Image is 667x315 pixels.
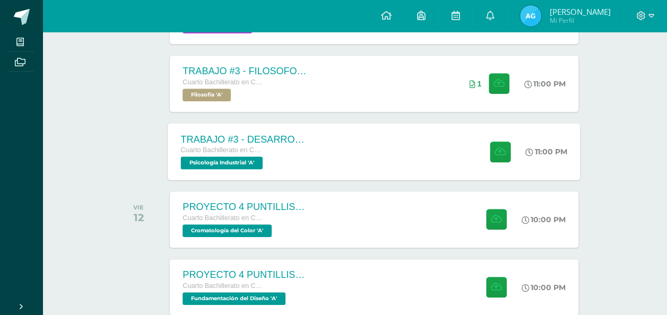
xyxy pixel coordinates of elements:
div: TRABAJO #3 - FILOSOFOS [DEMOGRAPHIC_DATA] [183,66,310,77]
span: Fundamentación del Diseño 'A' [183,292,285,305]
span: Mi Perfil [549,16,610,25]
span: Cuarto Bachillerato en CCLL con Orientación en Diseño Gráfico [183,214,262,222]
div: TRABAJO #3 - DESARROLLO ORGANIZACIONAL [181,134,309,145]
div: 11:00 PM [526,147,568,156]
div: PROYECTO 4 PUNTILLISMO [183,269,310,281]
span: [PERSON_NAME] [549,6,610,17]
span: Cromatología del Color 'A' [183,224,272,237]
div: 10:00 PM [522,283,566,292]
div: VIE [133,204,144,211]
span: Filosofía 'A' [183,89,231,101]
div: 12 [133,211,144,224]
div: 11:00 PM [524,79,566,89]
div: PROYECTO 4 PUNTILLISMO [183,202,310,213]
span: Cuarto Bachillerato en CCLL con Orientación en Diseño Gráfico [183,78,262,86]
span: Cuarto Bachillerato en CCLL con Orientación en Diseño Gráfico [181,146,262,154]
span: Psicología Industrial 'A' [181,156,263,169]
div: 10:00 PM [522,215,566,224]
span: Cuarto Bachillerato en CCLL con Orientación en Diseño Gráfico [183,282,262,290]
div: Archivos entregados [469,80,481,88]
img: 75b8d2c87f4892803531c9d27c8f00eb.png [520,5,541,27]
span: 1 [477,80,481,88]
